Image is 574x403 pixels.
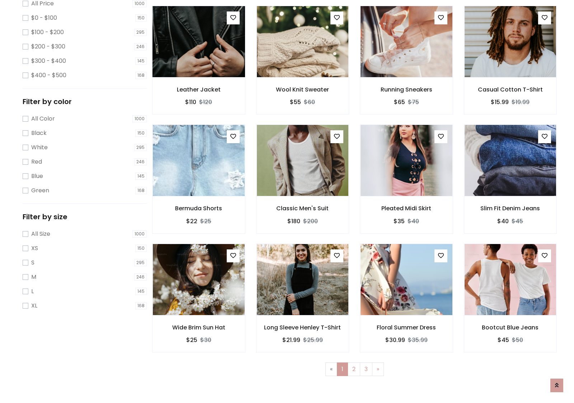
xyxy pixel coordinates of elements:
[31,244,38,253] label: XS
[23,97,147,106] h5: Filter by color
[200,217,211,225] del: $25
[348,362,360,376] a: 2
[31,258,34,267] label: S
[464,324,557,331] h6: Bootcut Blue Jeans
[360,205,453,212] h6: Pleated Midi Skirt
[408,98,419,106] del: $75
[464,205,557,212] h6: Slim Fit Denim Jeans
[303,336,323,344] del: $25.99
[135,14,147,22] span: 150
[31,186,49,195] label: Green
[512,217,523,225] del: $45
[31,301,37,310] label: XL
[31,158,42,166] label: Red
[200,336,211,344] del: $30
[135,288,147,295] span: 145
[134,144,147,151] span: 295
[31,114,55,123] label: All Color
[303,217,318,225] del: $200
[135,72,147,79] span: 168
[31,28,64,37] label: $100 - $200
[135,57,147,65] span: 145
[31,172,43,181] label: Blue
[257,324,349,331] h6: Long Sleeve Henley T-Shirt
[394,99,405,106] h6: $65
[491,99,509,106] h6: $15.99
[31,287,34,296] label: L
[497,218,509,225] h6: $40
[257,205,349,212] h6: Classic Men's Suit
[372,362,384,376] a: Next
[31,143,48,152] label: White
[134,273,147,281] span: 246
[134,158,147,165] span: 246
[31,71,66,80] label: $400 - $500
[31,129,47,137] label: Black
[152,205,245,212] h6: Bermuda Shorts
[31,14,57,22] label: $0 - $100
[135,245,147,252] span: 150
[257,86,349,93] h6: Wool Knit Sweater
[134,43,147,50] span: 246
[157,362,551,376] nav: Page navigation
[385,337,405,343] h6: $30.99
[408,336,428,344] del: $35.99
[498,337,509,343] h6: $45
[31,273,36,281] label: M
[152,86,245,93] h6: Leather Jacket
[31,230,50,238] label: All Size
[408,217,419,225] del: $40
[199,98,212,106] del: $120
[186,218,197,225] h6: $22
[134,29,147,36] span: 295
[287,218,300,225] h6: $180
[132,115,147,122] span: 1000
[290,99,301,106] h6: $55
[464,86,557,93] h6: Casual Cotton T-Shirt
[337,362,348,376] a: 1
[132,230,147,238] span: 1000
[394,218,405,225] h6: $35
[377,365,379,373] span: »
[135,302,147,309] span: 168
[135,173,147,180] span: 145
[135,130,147,137] span: 150
[360,362,372,376] a: 3
[31,57,66,65] label: $300 - $400
[185,99,196,106] h6: $110
[23,212,147,221] h5: Filter by size
[360,86,453,93] h6: Running Sneakers
[304,98,315,106] del: $60
[512,336,523,344] del: $50
[31,42,65,51] label: $200 - $300
[135,187,147,194] span: 168
[360,324,453,331] h6: Floral Summer Dress
[512,98,530,106] del: $19.99
[152,324,245,331] h6: Wide Brim Sun Hat
[134,259,147,266] span: 295
[282,337,300,343] h6: $21.99
[186,337,197,343] h6: $25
